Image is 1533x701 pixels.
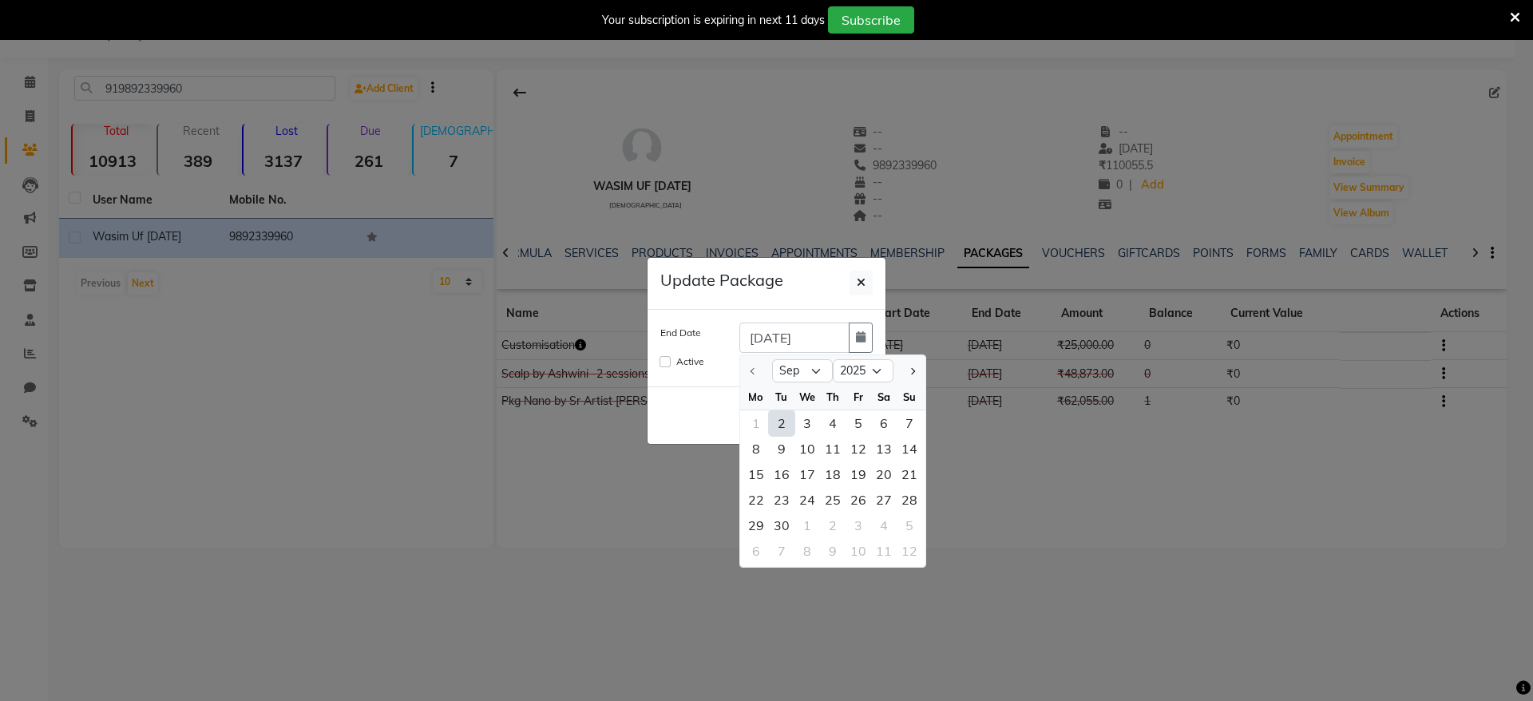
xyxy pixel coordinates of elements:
div: 7 [897,410,922,436]
div: Monday, September 22, 2025 [743,487,769,513]
div: Saturday, September 6, 2025 [871,410,897,436]
div: Monday, September 15, 2025 [743,461,769,487]
div: Sunday, October 12, 2025 [897,538,922,564]
select: Select month [772,359,833,383]
div: 27 [871,487,897,513]
div: Friday, September 26, 2025 [846,487,871,513]
div: 8 [794,538,820,564]
div: Friday, September 12, 2025 [846,436,871,461]
div: Monday, September 8, 2025 [743,436,769,461]
div: 16 [769,461,794,487]
div: Friday, October 10, 2025 [846,538,871,564]
div: 5 [897,513,922,538]
div: Saturday, September 20, 2025 [871,461,897,487]
div: 8 [743,436,769,461]
div: Sunday, September 21, 2025 [897,461,922,487]
h5: Update Package [660,271,783,290]
div: Thursday, September 4, 2025 [820,410,846,436]
div: 10 [846,538,871,564]
div: Saturday, October 11, 2025 [871,538,897,564]
div: 9 [820,538,846,564]
label: End Date [660,326,701,340]
div: Tuesday, October 7, 2025 [769,538,794,564]
div: Thursday, September 25, 2025 [820,487,846,513]
div: 25 [820,487,846,513]
div: 18 [820,461,846,487]
div: 9 [769,436,794,461]
div: Your subscription is expiring in next 11 days [602,12,825,29]
div: 1 [794,513,820,538]
div: 6 [743,538,769,564]
div: 23 [769,487,794,513]
div: Wednesday, September 10, 2025 [794,436,820,461]
div: Thursday, October 9, 2025 [820,538,846,564]
div: Sunday, September 7, 2025 [897,410,922,436]
div: Su [897,384,922,410]
div: Tu [769,384,794,410]
div: Monday, October 6, 2025 [743,538,769,564]
div: 12 [846,436,871,461]
div: Fr [846,384,871,410]
div: 13 [871,436,897,461]
div: 2 [820,513,846,538]
div: Tuesday, September 9, 2025 [769,436,794,461]
div: Sunday, September 14, 2025 [897,436,922,461]
div: Wednesday, October 1, 2025 [794,513,820,538]
div: Sa [871,384,897,410]
div: Saturday, September 27, 2025 [871,487,897,513]
label: Active [676,354,704,369]
div: Wednesday, September 3, 2025 [794,410,820,436]
div: 7 [769,538,794,564]
div: 6 [871,410,897,436]
div: 10 [794,436,820,461]
div: 11 [871,538,897,564]
div: Wednesday, October 8, 2025 [794,538,820,564]
div: Thursday, September 18, 2025 [820,461,846,487]
div: 24 [794,487,820,513]
div: 22 [743,487,769,513]
div: 28 [897,487,922,513]
div: Friday, September 5, 2025 [846,410,871,436]
button: Subscribe [828,6,914,34]
div: Sunday, September 28, 2025 [897,487,922,513]
div: Monday, September 29, 2025 [743,513,769,538]
div: Tuesday, September 23, 2025 [769,487,794,513]
div: Friday, September 19, 2025 [846,461,871,487]
div: 4 [820,410,846,436]
div: Sunday, October 5, 2025 [897,513,922,538]
div: Saturday, October 4, 2025 [871,513,897,538]
div: 3 [846,513,871,538]
div: 14 [897,436,922,461]
div: 12 [897,538,922,564]
button: Next month [905,358,918,384]
div: 30 [769,513,794,538]
div: 4 [871,513,897,538]
div: Mo [743,384,769,410]
div: 19 [846,461,871,487]
div: Tuesday, September 2, 2025 [769,410,794,436]
div: Thursday, October 2, 2025 [820,513,846,538]
select: Select year [833,359,893,383]
div: 2 [769,410,794,436]
div: 21 [897,461,922,487]
div: Saturday, September 13, 2025 [871,436,897,461]
div: 17 [794,461,820,487]
div: 20 [871,461,897,487]
div: Thursday, September 11, 2025 [820,436,846,461]
div: Friday, October 3, 2025 [846,513,871,538]
div: We [794,384,820,410]
div: 5 [846,410,871,436]
div: Wednesday, September 24, 2025 [794,487,820,513]
div: 15 [743,461,769,487]
div: Wednesday, September 17, 2025 [794,461,820,487]
div: Th [820,384,846,410]
div: Tuesday, September 16, 2025 [769,461,794,487]
div: 26 [846,487,871,513]
div: 11 [820,436,846,461]
div: Tuesday, September 30, 2025 [769,513,794,538]
div: 3 [794,410,820,436]
div: 29 [743,513,769,538]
